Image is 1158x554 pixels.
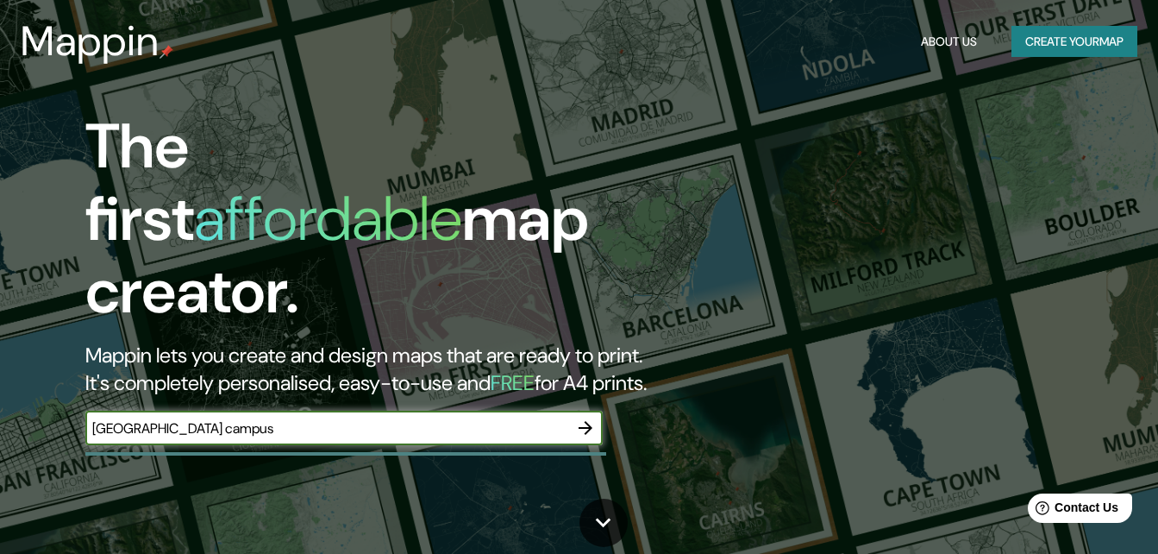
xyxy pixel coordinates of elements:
h1: affordable [194,179,462,259]
h2: Mappin lets you create and design maps that are ready to print. It's completely personalised, eas... [85,342,665,397]
h1: The first map creator. [85,110,665,342]
h5: FREE [491,369,535,396]
button: About Us [914,26,984,58]
h3: Mappin [21,17,160,66]
img: mappin-pin [160,45,173,59]
iframe: Help widget launcher [1005,487,1139,535]
input: Choose your favourite place [85,419,568,438]
button: Create yourmap [1011,26,1137,58]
